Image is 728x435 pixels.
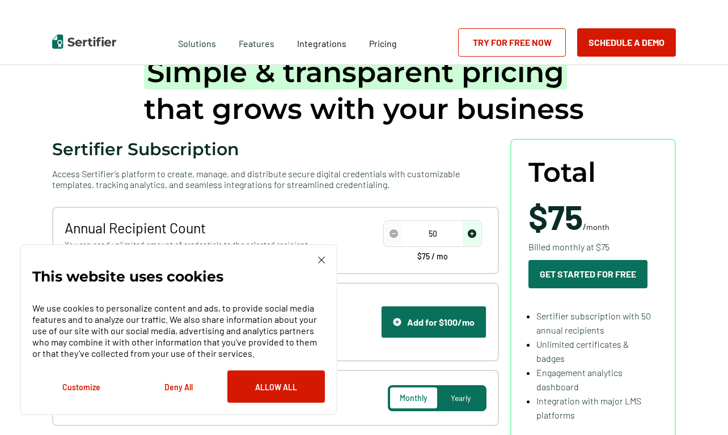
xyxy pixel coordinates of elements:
span: Monthly [400,393,428,403]
img: Sertifier | Digital Credentialing Platform [52,35,116,49]
span: Features [239,35,274,49]
span: $75 [528,196,583,237]
span: Simple & transparent pricing [144,55,567,89]
span: decrease number [384,221,403,246]
a: Integrations [297,35,346,49]
span: / [528,199,610,233]
button: Schedule a Demo [577,28,676,57]
p: This website uses cookies [32,271,223,282]
button: Customize [32,370,130,403]
a: Try for Free Now [458,28,566,57]
span: Sertifier Subscription [52,139,239,160]
span: Sertifier subscription with 50 annual recipients [536,310,651,335]
a: Pricing [369,35,397,49]
span: month [586,222,610,232]
span: $75 / mo [417,253,448,261]
span: You can send unlimited amount of credentials to the selected recipient amount. You can always inc... [65,239,332,262]
span: Engagement analytics dashboard [536,367,623,392]
img: Decrease Icon [390,229,398,238]
h1: that grows with your business [144,54,584,127]
span: Yearly [451,393,471,403]
img: Increase Icon [468,229,476,238]
div: Add for $100/mo [393,317,475,327]
span: Annual Recipient Count [65,219,332,236]
img: Cookie Popup Close [318,257,325,263]
button: Allow All [227,370,325,403]
span: Integration with major LMS platforms [536,395,641,420]
span: Access Sertifier’s platform to create, manage, and distribute secure digital credentials with cus... [52,168,499,190]
button: Deny All [130,370,227,403]
span: Total [528,157,596,188]
button: Get Started For Free [528,260,647,288]
span: Billed monthly at $75 [528,240,610,254]
button: Support IconAdd for $100/mo [381,306,486,338]
span: Solutions [178,35,216,49]
span: Integrations [297,38,346,49]
span: Unlimited certificates & badges [536,339,629,364]
p: We use cookies to personalize content and ads, to provide social media features and to analyze ou... [32,302,325,359]
span: Pricing [369,38,397,49]
img: Support Icon [393,318,401,326]
span: increase number [463,221,481,246]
